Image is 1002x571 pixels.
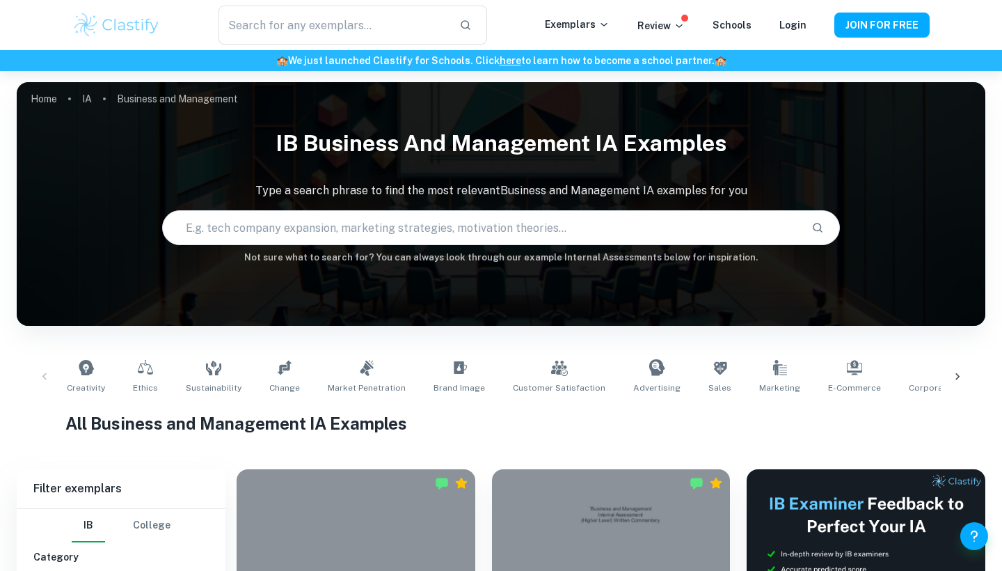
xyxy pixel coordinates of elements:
[31,89,57,109] a: Home
[633,382,681,394] span: Advertising
[3,53,999,68] h6: We just launched Clastify for Schools. Click to learn how to become a school partner.
[276,55,288,66] span: 🏫
[834,13,930,38] button: JOIN FOR FREE
[269,382,300,394] span: Change
[117,91,238,107] p: Business and Management
[67,382,105,394] span: Creativity
[72,509,170,542] div: Filter type choice
[759,382,800,394] span: Marketing
[33,549,209,565] h6: Category
[454,476,468,490] div: Premium
[82,89,92,109] a: IA
[715,55,726,66] span: 🏫
[218,6,448,45] input: Search for any exemplars...
[72,509,105,542] button: IB
[434,382,485,394] span: Brand Image
[708,382,731,394] span: Sales
[17,182,985,199] p: Type a search phrase to find the most relevant Business and Management IA examples for you
[133,509,170,542] button: College
[133,382,158,394] span: Ethics
[500,55,521,66] a: here
[713,19,751,31] a: Schools
[909,382,1001,394] span: Corporate Profitability
[690,476,703,490] img: Marked
[186,382,241,394] span: Sustainability
[328,382,406,394] span: Market Penetration
[65,411,937,436] h1: All Business and Management IA Examples
[435,476,449,490] img: Marked
[17,251,985,265] h6: Not sure what to search for? You can always look through our example Internal Assessments below f...
[17,469,225,508] h6: Filter exemplars
[779,19,806,31] a: Login
[545,17,610,32] p: Exemplars
[709,476,723,490] div: Premium
[163,208,800,247] input: E.g. tech company expansion, marketing strategies, motivation theories...
[806,216,829,240] button: Search
[17,121,985,166] h1: IB Business and Management IA examples
[637,18,685,33] p: Review
[960,522,988,550] button: Help and Feedback
[828,382,881,394] span: E-commerce
[72,11,161,39] img: Clastify logo
[513,382,605,394] span: Customer Satisfaction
